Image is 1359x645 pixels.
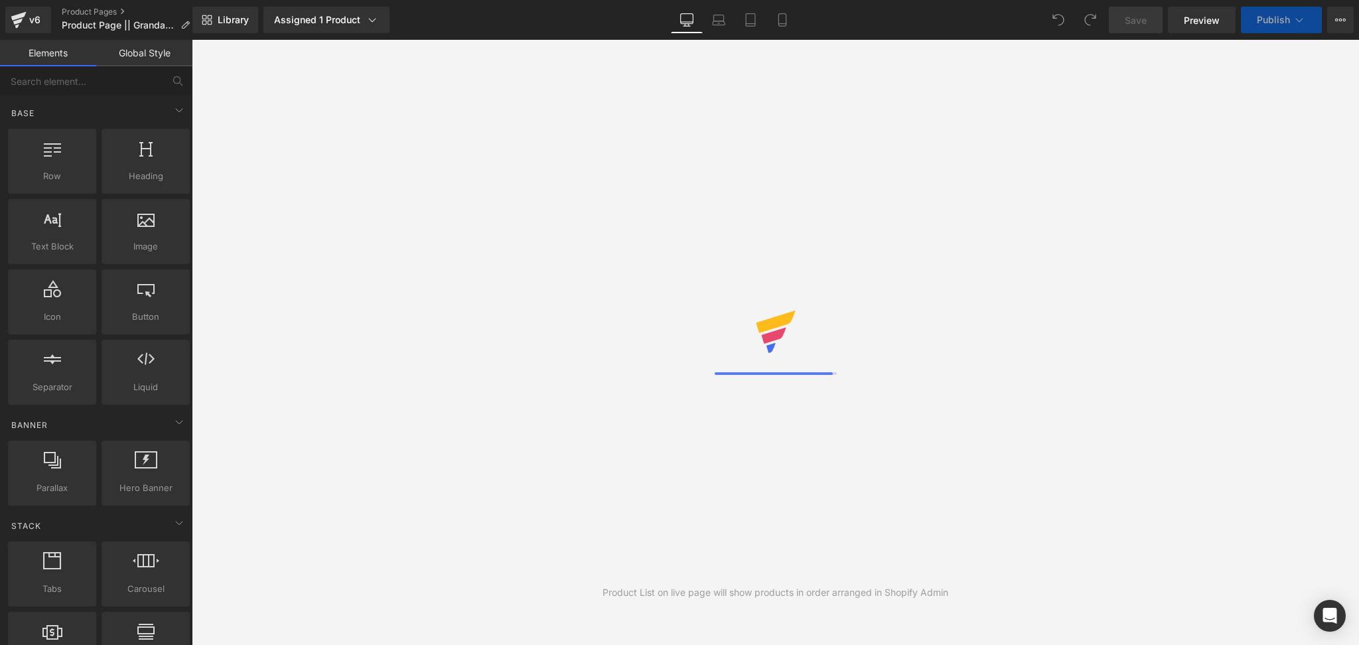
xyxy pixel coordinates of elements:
[106,240,186,253] span: Image
[671,7,703,33] a: Desktop
[96,40,192,66] a: Global Style
[106,380,186,394] span: Liquid
[12,240,92,253] span: Text Block
[106,310,186,324] span: Button
[703,7,735,33] a: Laptop
[5,7,51,33] a: v6
[766,7,798,33] a: Mobile
[1077,7,1104,33] button: Redo
[27,11,43,29] div: v6
[12,582,92,596] span: Tabs
[106,582,186,596] span: Carousel
[218,14,249,26] span: Library
[12,310,92,324] span: Icon
[62,20,175,31] span: Product Page || Grandad ||
[106,169,186,183] span: Heading
[12,481,92,495] span: Parallax
[1045,7,1072,33] button: Undo
[1184,13,1220,27] span: Preview
[1257,15,1290,25] span: Publish
[12,169,92,183] span: Row
[603,585,948,600] div: Product List on live page will show products in order arranged in Shopify Admin
[274,13,379,27] div: Assigned 1 Product
[10,419,49,431] span: Banner
[10,107,36,119] span: Base
[1241,7,1322,33] button: Publish
[1168,7,1236,33] a: Preview
[106,481,186,495] span: Hero Banner
[1125,13,1147,27] span: Save
[62,7,200,17] a: Product Pages
[10,520,42,532] span: Stack
[1314,600,1346,632] div: Open Intercom Messenger
[735,7,766,33] a: Tablet
[192,7,258,33] a: New Library
[12,380,92,394] span: Separator
[1327,7,1354,33] button: More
